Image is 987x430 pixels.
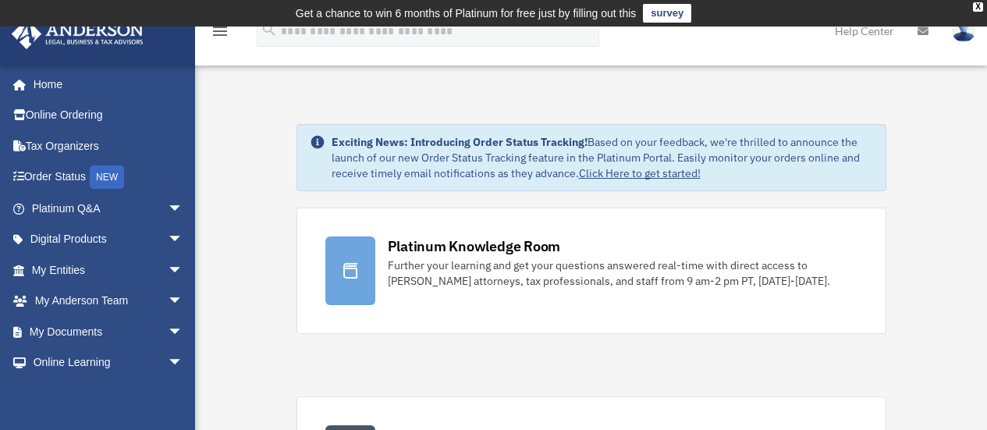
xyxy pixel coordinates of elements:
i: search [261,21,278,38]
a: My Anderson Teamarrow_drop_down [11,286,207,317]
a: My Documentsarrow_drop_down [11,316,207,347]
a: Order StatusNEW [11,162,207,194]
a: Click Here to get started! [579,166,701,180]
a: Online Ordering [11,100,207,131]
a: Online Learningarrow_drop_down [11,347,207,378]
div: Further your learning and get your questions answered real-time with direct access to [PERSON_NAM... [388,258,857,289]
a: Platinum Knowledge Room Further your learning and get your questions answered real-time with dire... [296,208,886,334]
a: Platinum Q&Aarrow_drop_down [11,193,207,224]
strong: Exciting News: Introducing Order Status Tracking! [332,135,588,149]
span: arrow_drop_down [168,193,199,225]
img: Anderson Advisors Platinum Portal [7,19,148,49]
div: close [973,2,983,12]
div: Platinum Knowledge Room [388,236,561,256]
a: Home [11,69,199,100]
a: menu [211,27,229,41]
span: arrow_drop_down [168,254,199,286]
i: menu [211,22,229,41]
span: arrow_drop_down [168,347,199,379]
a: Digital Productsarrow_drop_down [11,224,207,255]
div: NEW [90,165,124,189]
img: User Pic [952,20,975,42]
div: Get a chance to win 6 months of Platinum for free just by filling out this [296,4,637,23]
div: Based on your feedback, we're thrilled to announce the launch of our new Order Status Tracking fe... [332,134,873,181]
a: survey [643,4,691,23]
a: Tax Organizers [11,130,207,162]
span: arrow_drop_down [168,286,199,318]
span: arrow_drop_down [168,224,199,256]
a: My Entitiesarrow_drop_down [11,254,207,286]
span: arrow_drop_down [168,316,199,348]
